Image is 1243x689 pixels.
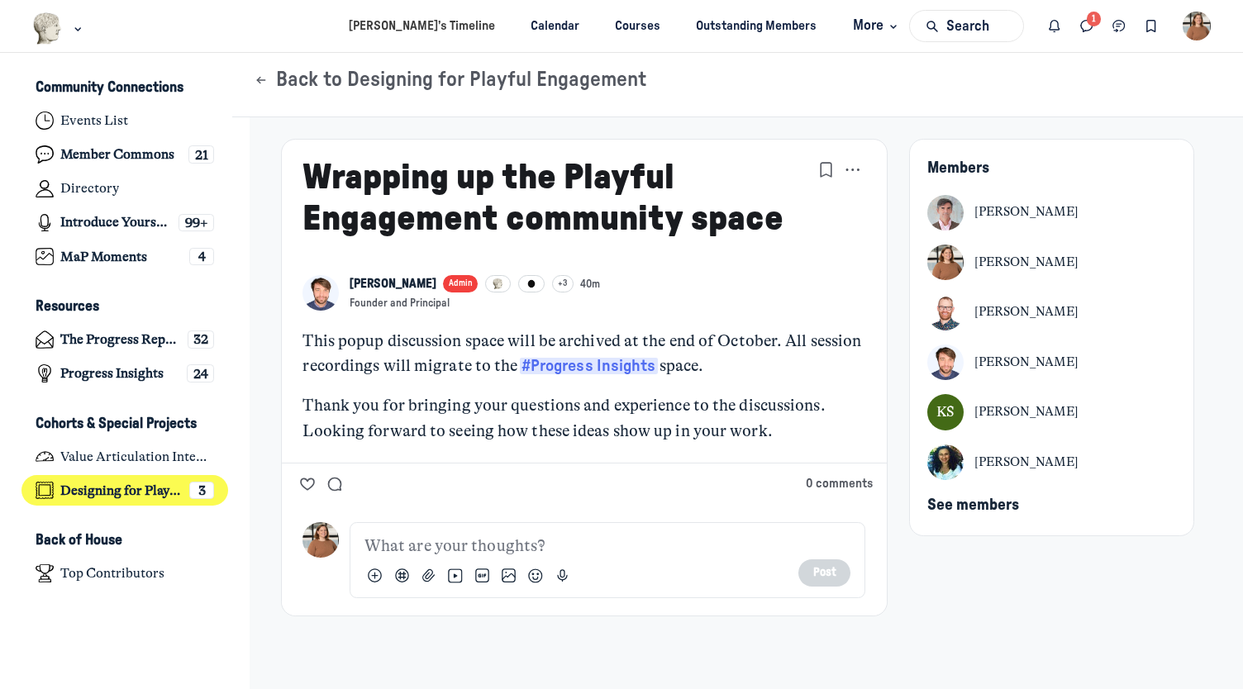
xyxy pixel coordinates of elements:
[449,278,473,291] span: Admin
[21,558,229,589] a: Top Contributors
[189,482,214,500] div: 3
[21,106,229,136] a: Events List
[974,403,1079,421] div: [PERSON_NAME]
[60,214,171,230] h4: Introduce Yourself
[335,11,510,41] a: [PERSON_NAME]’s Timeline
[364,565,386,587] button: Open slash commands menu
[60,146,174,163] h4: Member Commons
[188,330,214,349] div: 32
[813,157,838,182] button: Bookmarks
[60,331,180,348] h4: The Progress Report
[580,278,600,292] a: 40m
[21,293,229,321] button: ResourcesCollapse space
[927,195,1175,230] a: View Ed Rodley profile
[36,298,99,316] h3: Resources
[974,354,1079,372] div: [PERSON_NAME]
[520,358,658,374] span: #Progress Insights
[927,497,1019,516] button: See members
[927,444,1175,480] a: View Alexandra Pafilis profile
[1039,10,1071,42] button: Notifications
[36,532,122,549] h3: Back of House
[682,11,831,41] a: Outstanding Members
[32,11,86,46] button: Museums as Progress logo
[927,245,1175,280] a: View Aimee Mussman profile
[558,278,567,291] span: +3
[909,10,1023,42] button: Search
[498,565,520,587] button: Add image
[60,482,182,499] h4: Designing for Playful Engagement
[60,249,147,265] h4: MaP Moments
[21,527,229,555] button: Back of HouseCollapse space
[838,11,908,41] button: More
[525,565,546,587] button: Add emoji
[187,364,214,383] div: 24
[927,394,963,430] div: KS
[60,180,119,197] h4: Directory
[302,393,865,444] p: Thank you for bringing your questions and experience to the discussions. Looking forward to seein...
[1183,12,1212,40] button: User menu options
[60,112,128,129] h4: Events List
[927,344,1175,380] a: View Kyle Bowen profile
[517,11,594,41] a: Calendar
[601,11,675,41] a: Courses
[1135,10,1167,42] button: Bookmarks
[188,145,214,164] div: 21
[21,475,229,506] a: Designing for Playful Engagement3
[551,565,573,587] button: Record voice message
[60,449,214,465] h4: Value Articulation Intensive (Cultural Leadership Lab)
[254,68,646,93] button: Back to Designing for Playful Engagement
[798,559,850,587] button: Post
[36,416,197,433] h3: Cohorts & Special Projects
[21,74,229,102] button: Community ConnectionsCollapse space
[60,365,164,382] h4: Progress Insights
[927,294,1175,330] a: View Jacob Rorem profile
[302,329,865,380] p: This popup discussion space will be archived at the end of October. All session recordings will m...
[927,394,1175,430] a: View Kezia Simister profile
[974,303,1079,321] div: [PERSON_NAME]
[391,565,412,587] button: Link to a post, event, lesson, or space
[21,241,229,272] a: MaP Moments4
[418,565,440,587] button: Attach files
[232,53,1243,117] header: Page Header
[21,325,229,355] a: The Progress Report32
[323,472,347,495] button: Comment on Wrapping up the Playful Engagement community space
[974,454,1079,472] div: [PERSON_NAME]
[471,565,493,587] button: Add GIF
[179,214,214,232] div: 99+
[927,160,989,176] span: Members
[1071,10,1103,42] button: Direct messages
[974,254,1079,272] div: [PERSON_NAME]
[806,475,873,493] button: 0 comments
[350,275,436,293] a: View Kyle Bowen profile
[841,157,865,182] button: Post actions
[21,173,229,204] a: Directory
[927,159,989,178] button: Members
[302,159,783,236] a: Wrapping up the Playful Engagement community space
[1103,10,1136,42] button: Chat threads
[21,441,229,472] a: Value Articulation Intensive (Cultural Leadership Lab)
[21,359,229,389] a: Progress Insights24
[36,79,183,97] h3: Community Connections
[302,275,338,311] a: View Kyle Bowen profile
[350,297,450,311] button: Founder and Principal
[296,472,320,495] button: Like the Wrapping up the Playful Engagement community space post
[350,275,601,311] button: View Kyle Bowen profileAdmin+340mFounder and Principal
[21,410,229,438] button: Cohorts & Special ProjectsCollapse space
[21,207,229,238] a: Introduce Yourself99+
[927,497,1019,513] span: See members
[189,248,214,266] div: 4
[60,565,164,582] h4: Top Contributors
[32,12,63,45] img: Museums as Progress logo
[445,565,466,587] button: Attach video
[853,15,902,37] span: More
[21,140,229,170] a: Member Commons21
[974,203,1079,221] div: [PERSON_NAME]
